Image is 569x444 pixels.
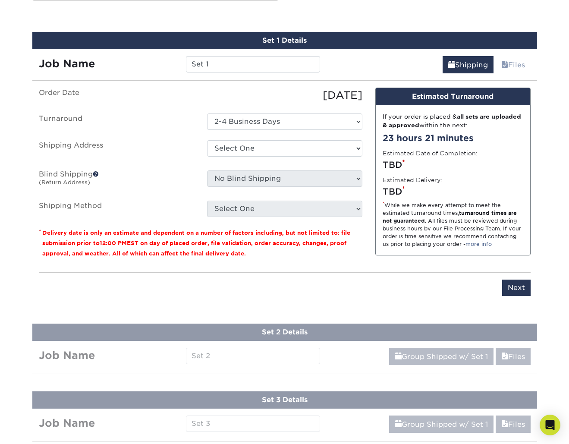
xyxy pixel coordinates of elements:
input: Enter a job name [186,56,320,72]
label: Shipping Address [32,140,201,160]
small: Delivery date is only an estimate and dependent on a number of factors including, but not limited... [42,230,350,257]
span: 12:00 PM [100,240,127,246]
span: files [501,61,508,69]
span: files [501,353,508,361]
a: Files [496,56,531,73]
span: shipping [395,353,402,361]
div: TBD [383,158,523,171]
label: Turnaround [32,113,201,130]
label: Blind Shipping [32,170,201,190]
div: [DATE] [201,88,369,103]
div: Set 1 Details [32,32,537,49]
div: While we make every attempt to meet the estimated turnaround times; . All files must be reviewed ... [383,202,523,248]
span: shipping [395,420,402,428]
input: Next [502,280,531,296]
label: Shipping Method [32,201,201,217]
div: TBD [383,185,523,198]
label: Order Date [32,88,201,103]
small: (Return Address) [39,179,90,186]
a: Files [496,416,531,433]
span: files [501,420,508,428]
strong: Job Name [39,57,95,70]
label: Estimated Delivery: [383,176,442,184]
span: shipping [448,61,455,69]
div: 23 hours 21 minutes [383,132,523,145]
a: Group Shipped w/ Set 1 [389,348,494,365]
div: Estimated Turnaround [376,88,530,105]
label: Estimated Date of Completion: [383,149,478,157]
div: Open Intercom Messenger [540,415,560,435]
a: Group Shipped w/ Set 1 [389,416,494,433]
a: Shipping [443,56,494,73]
div: If your order is placed & within the next: [383,112,523,130]
a: Files [496,348,531,365]
strong: turnaround times are not guaranteed [383,210,517,224]
a: more info [465,241,492,247]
